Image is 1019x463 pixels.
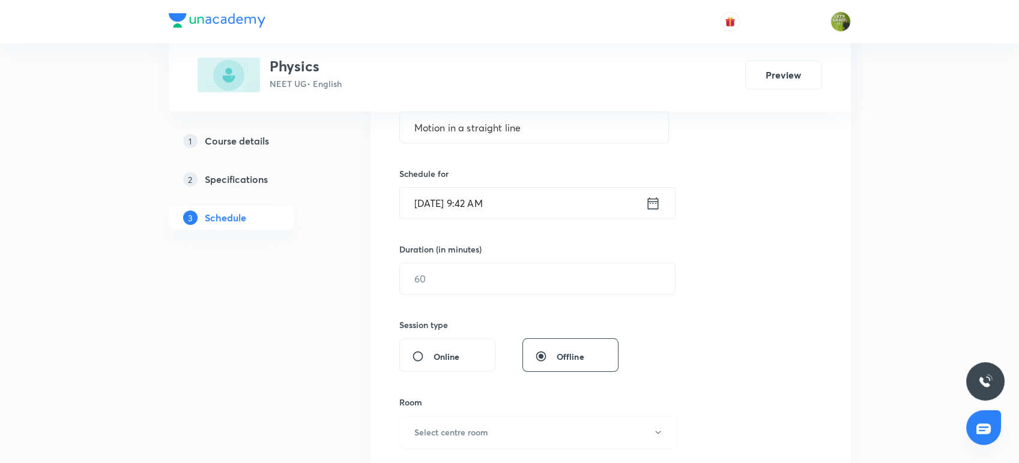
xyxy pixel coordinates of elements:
[198,58,260,92] img: B6C3DF38-9F0B-4836-8350-7D470F9FF598_plus.png
[400,263,675,294] input: 60
[400,112,669,143] input: A great title is short, clear and descriptive
[414,426,488,438] h6: Select centre room
[169,167,332,191] a: 2Specifications
[830,11,851,32] img: Gaurav Uppal
[721,12,740,31] button: avatar
[183,211,198,225] p: 3
[169,13,265,28] img: Company Logo
[399,396,422,408] h6: Room
[169,129,332,153] a: 1Course details
[978,374,993,389] img: ttu
[399,167,670,180] h6: Schedule for
[745,61,822,89] button: Preview
[270,58,342,75] h3: Physics
[205,172,268,187] h5: Specifications
[205,211,246,225] h5: Schedule
[183,134,198,148] p: 1
[399,416,678,449] button: Select centre room
[557,350,584,363] span: Offline
[270,77,342,90] p: NEET UG • English
[205,134,269,148] h5: Course details
[399,318,448,331] h6: Session type
[399,243,482,255] h6: Duration (in minutes)
[169,13,265,31] a: Company Logo
[725,16,736,27] img: avatar
[183,172,198,187] p: 2
[434,350,460,363] span: Online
